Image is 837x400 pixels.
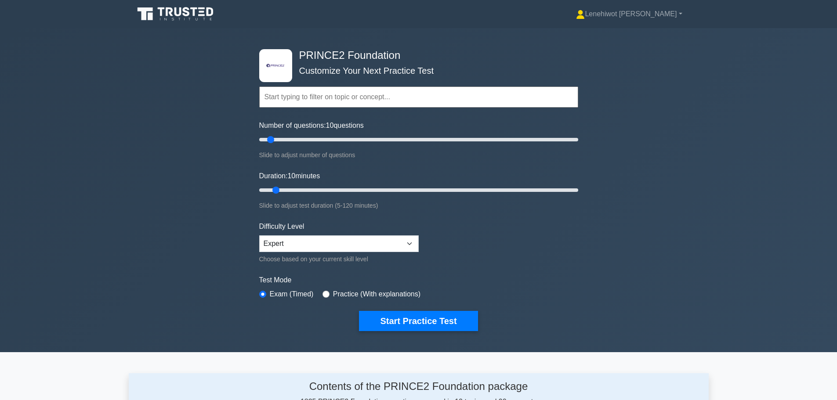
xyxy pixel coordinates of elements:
[555,5,703,23] a: Lenehiwot [PERSON_NAME]
[287,172,295,180] span: 10
[259,120,364,131] label: Number of questions: questions
[326,122,334,129] span: 10
[259,200,578,211] div: Slide to adjust test duration (5-120 minutes)
[359,311,478,331] button: Start Practice Test
[270,289,314,299] label: Exam (Timed)
[259,86,578,108] input: Start typing to filter on topic or concept...
[259,150,578,160] div: Slide to adjust number of questions
[259,171,320,181] label: Duration: minutes
[259,275,578,285] label: Test Mode
[212,380,626,393] h4: Contents of the PRINCE2 Foundation package
[259,221,304,232] label: Difficulty Level
[296,49,535,62] h4: PRINCE2 Foundation
[259,254,419,264] div: Choose based on your current skill level
[333,289,420,299] label: Practice (With explanations)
